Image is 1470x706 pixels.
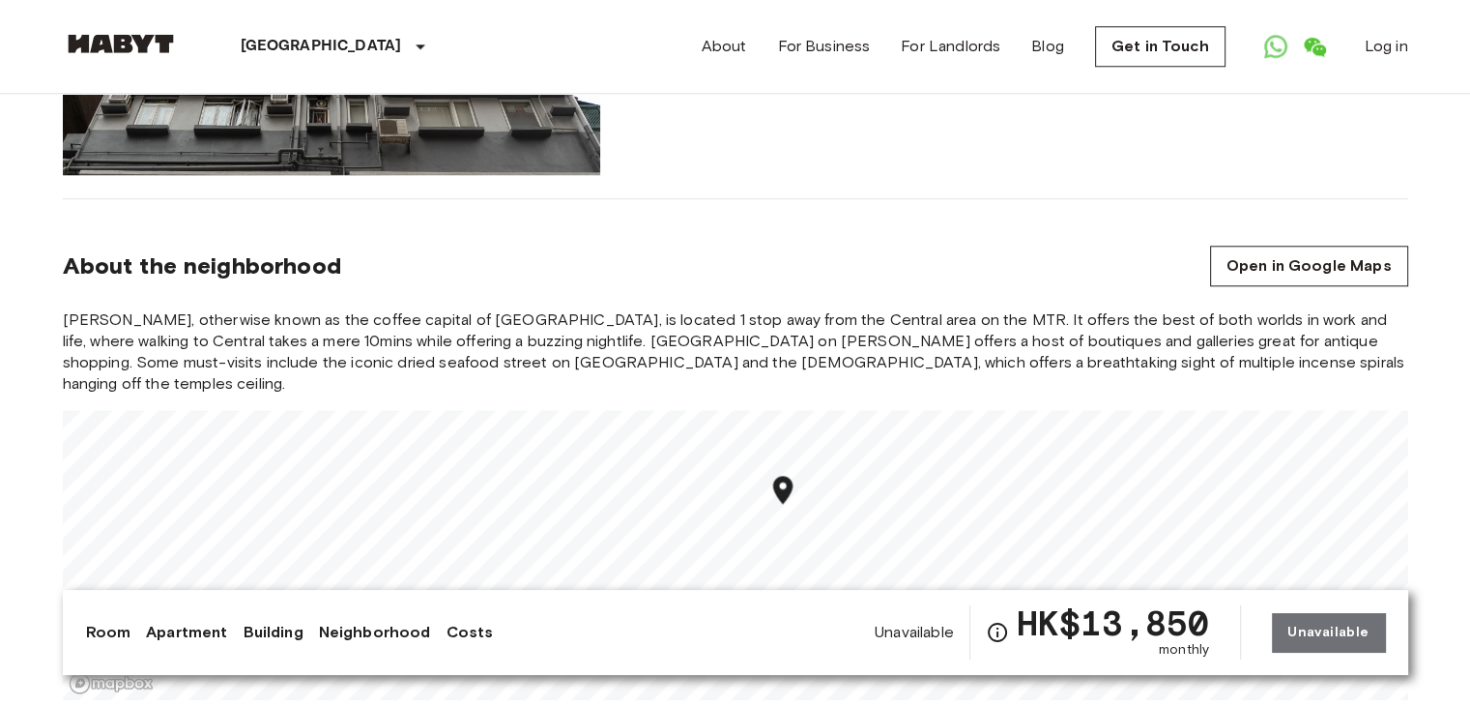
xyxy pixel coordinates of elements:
[63,251,341,280] span: About the neighborhood
[1017,605,1209,640] span: HK$13,850
[63,34,179,53] img: Habyt
[241,35,402,58] p: [GEOGRAPHIC_DATA]
[777,35,870,58] a: For Business
[319,621,431,644] a: Neighborhood
[765,473,799,513] div: Map marker
[146,621,227,644] a: Apartment
[63,410,1408,700] canvas: Map
[86,621,131,644] a: Room
[702,35,747,58] a: About
[243,621,303,644] a: Building
[1256,27,1295,66] a: Open WhatsApp
[63,309,1408,395] span: [PERSON_NAME], otherwise known as the coffee capital of [GEOGRAPHIC_DATA], is located 1 stop away...
[69,672,154,694] a: Mapbox logo
[1159,640,1209,660] span: monthly
[1031,35,1064,58] a: Blog
[901,35,1000,58] a: For Landlords
[446,621,493,644] a: Costs
[1365,35,1408,58] a: Log in
[875,622,954,643] span: Unavailable
[1095,26,1225,67] a: Get in Touch
[986,621,1009,644] svg: Check cost overview for full price breakdown. Please note that discounts apply to new joiners onl...
[1295,27,1334,66] a: Open WeChat
[1210,246,1408,286] a: Open in Google Maps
